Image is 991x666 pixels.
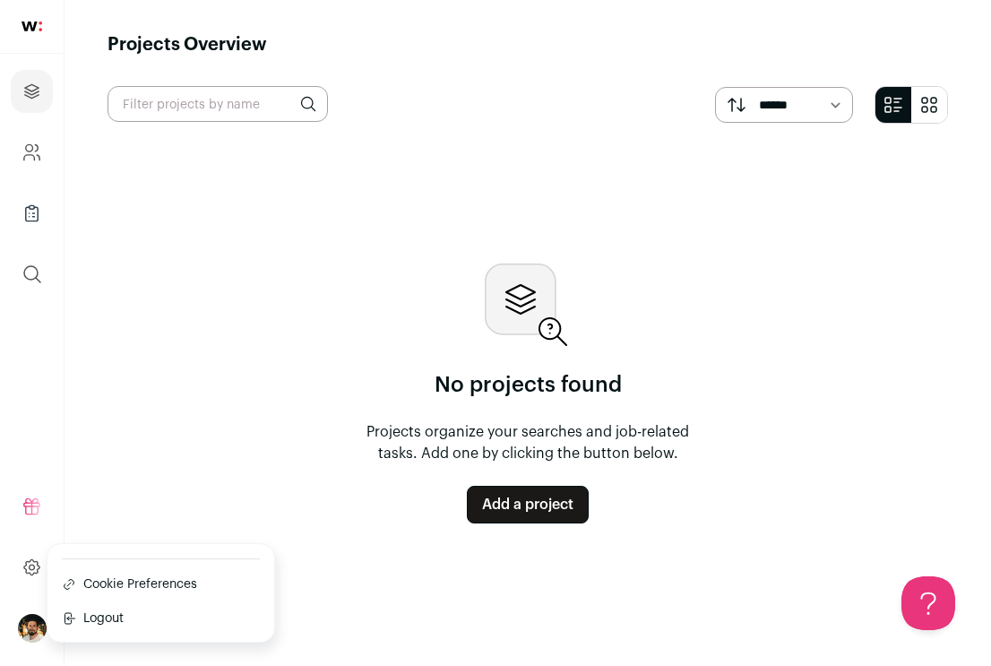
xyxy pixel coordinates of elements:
a: Company and ATS Settings [11,131,53,174]
iframe: Help Scout Beacon - Open [901,576,955,630]
input: Filter projects by name [108,86,328,122]
a: Projects [11,70,53,113]
h1: Projects Overview [108,32,267,57]
a: Cookie Preferences [62,574,260,595]
p: Projects organize your searches and job-related tasks. Add one by clicking the button below. [356,421,700,464]
a: Add a project [467,486,589,523]
button: Open dropdown [18,614,47,643]
a: Company Lists [11,192,53,235]
p: No projects found [435,371,622,400]
button: Logout [62,610,260,627]
img: 5440013-medium_jpg [18,614,47,643]
img: wellfound-shorthand-0d5821cbd27db2630d0214b213865d53afaa358527fdda9d0ea32b1df1b89c2c.svg [22,22,42,31]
